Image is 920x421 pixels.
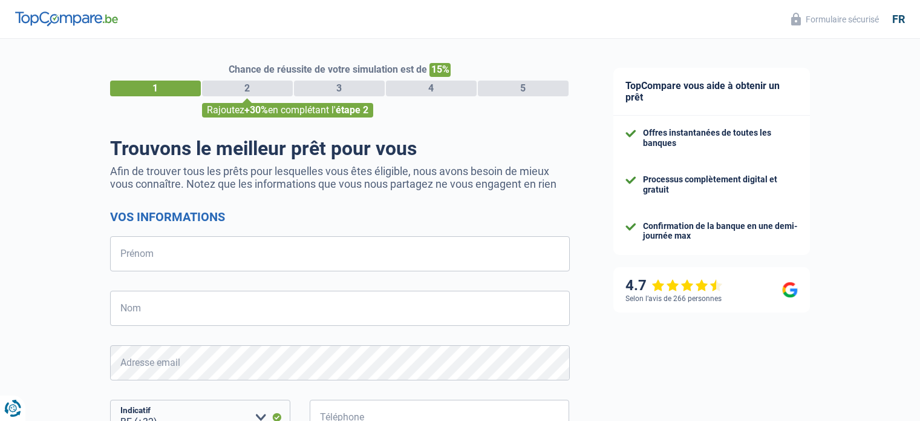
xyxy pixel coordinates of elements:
[110,81,201,96] div: 1
[244,104,268,116] span: +30%
[110,137,570,160] h1: Trouvons le meilleur prêt pour vous
[202,103,373,118] div: Rajoutez en complétant l'
[15,12,118,26] img: TopCompare Logo
[294,81,385,96] div: 3
[429,63,451,77] span: 15%
[110,165,570,190] p: Afin de trouver tous les prêts pour lesquelles vous êtes éligible, nous avons besoin de mieux vou...
[643,221,798,242] div: Confirmation de la banque en une demi-journée max
[386,81,477,96] div: 4
[478,81,569,96] div: 5
[784,9,886,29] button: Formulaire sécurisé
[643,174,798,195] div: Processus complètement digital et gratuit
[625,277,723,294] div: 4.7
[625,294,722,303] div: Selon l’avis de 266 personnes
[110,210,570,224] h2: Vos informations
[643,128,798,148] div: Offres instantanées de toutes les banques
[892,13,905,26] div: fr
[336,104,368,116] span: étape 2
[202,81,293,96] div: 2
[229,64,427,75] span: Chance de réussite de votre simulation est de
[613,68,810,116] div: TopCompare vous aide à obtenir un prêt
